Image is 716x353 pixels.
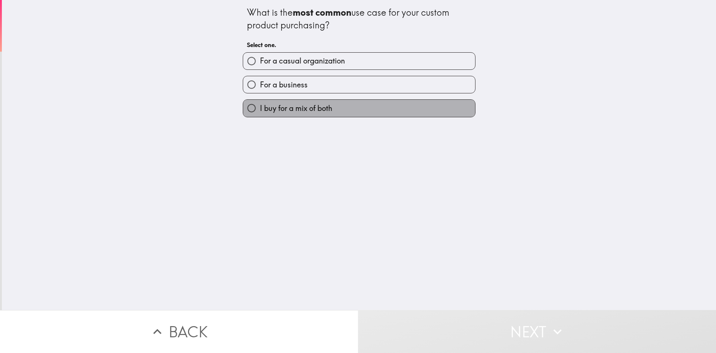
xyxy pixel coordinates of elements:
[247,6,471,31] div: What is the use case for your custom product purchasing?
[358,310,716,353] button: Next
[260,80,308,90] span: For a business
[260,56,345,66] span: For a casual organization
[243,53,475,69] button: For a casual organization
[293,7,351,18] b: most common
[260,103,332,114] span: I buy for a mix of both
[243,76,475,93] button: For a business
[247,41,471,49] h6: Select one.
[243,100,475,117] button: I buy for a mix of both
